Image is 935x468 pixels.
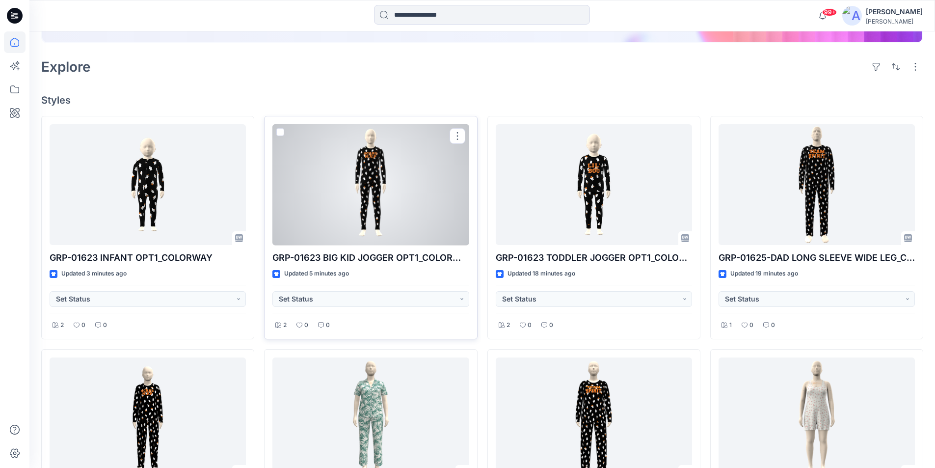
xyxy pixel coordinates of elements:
[719,124,915,246] a: GRP-01625-DAD LONG SLEEVE WIDE LEG_COLORWAY
[842,6,862,26] img: avatar
[508,269,575,279] p: Updated 18 minutes ago
[496,251,692,265] p: GRP-01623 TODDLER JOGGER OPT1_COLORWAY
[729,320,732,330] p: 1
[771,320,775,330] p: 0
[50,251,246,265] p: GRP-01623 INFANT OPT1_COLORWAY
[272,251,469,265] p: GRP-01623 BIG KID JOGGER OPT1_COLORWAY
[60,320,64,330] p: 2
[283,320,287,330] p: 2
[61,269,127,279] p: Updated 3 minutes ago
[326,320,330,330] p: 0
[304,320,308,330] p: 0
[866,6,923,18] div: [PERSON_NAME]
[749,320,753,330] p: 0
[822,8,837,16] span: 99+
[103,320,107,330] p: 0
[730,269,798,279] p: Updated 19 minutes ago
[41,59,91,75] h2: Explore
[272,124,469,246] a: GRP-01623 BIG KID JOGGER OPT1_COLORWAY
[866,18,923,25] div: [PERSON_NAME]
[81,320,85,330] p: 0
[528,320,532,330] p: 0
[719,251,915,265] p: GRP-01625-DAD LONG SLEEVE WIDE LEG_COLORWAY
[284,269,349,279] p: Updated 5 minutes ago
[507,320,510,330] p: 2
[549,320,553,330] p: 0
[50,124,246,246] a: GRP-01623 INFANT OPT1_COLORWAY
[496,124,692,246] a: GRP-01623 TODDLER JOGGER OPT1_COLORWAY
[41,94,923,106] h4: Styles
